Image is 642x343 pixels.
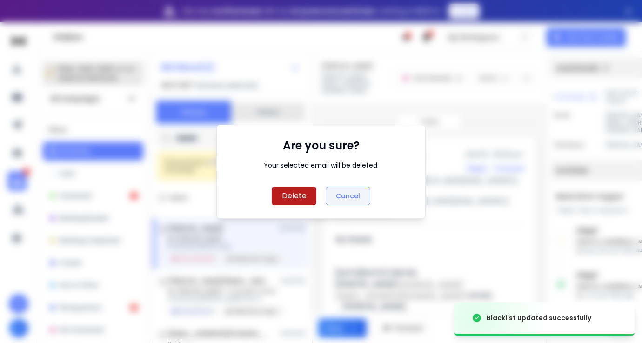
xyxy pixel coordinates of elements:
div: Your selected email will be deleted. [264,161,379,170]
h1: Are you sure? [283,138,360,153]
button: Cancel [326,187,370,205]
button: Delete [272,187,316,205]
div: Blacklist updated successfully [487,313,591,323]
